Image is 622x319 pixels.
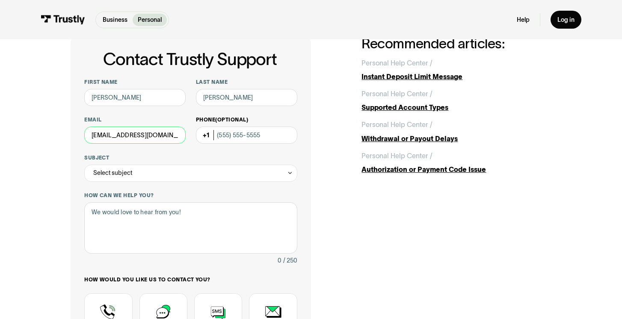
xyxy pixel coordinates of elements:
input: Howard [196,89,297,106]
p: Personal [138,15,162,24]
label: Last name [196,79,297,86]
label: How would you like us to contact you? [84,276,297,283]
div: Personal Help Center / [361,119,432,130]
div: Select subject [84,165,297,182]
a: Personal Help Center /Withdrawal or Payout Delays [361,119,551,143]
input: alex@mail.com [84,127,186,144]
div: Instant Deposit Limit Message [361,71,551,82]
label: How can we help you? [84,192,297,199]
div: 0 [278,255,281,266]
div: Supported Account Types [361,102,551,112]
label: Phone [196,116,297,123]
div: Log in [557,16,575,24]
a: Business [98,14,133,26]
a: Log in [551,11,581,29]
a: Personal Help Center /Authorization or Payment Code Issue [361,151,551,174]
a: Personal Help Center /Supported Account Types [361,89,551,112]
a: Help [517,16,530,24]
div: Personal Help Center / [361,89,432,99]
h2: Recommended articles: [361,36,551,51]
div: Personal Help Center / [361,58,432,68]
span: (Optional) [215,117,248,122]
div: Personal Help Center / [361,151,432,161]
div: Select subject [93,168,132,178]
a: Personal Help Center /Instant Deposit Limit Message [361,58,551,82]
label: Subject [84,154,297,161]
h1: Contact Trustly Support [83,50,297,68]
p: Business [103,15,127,24]
label: First name [84,79,186,86]
label: Email [84,116,186,123]
div: Authorization or Payment Code Issue [361,164,551,174]
input: Alex [84,89,186,106]
img: Trustly Logo [41,15,85,24]
a: Personal [133,14,167,26]
div: Withdrawal or Payout Delays [361,133,551,144]
div: / 250 [283,255,297,266]
input: (555) 555-5555 [196,127,297,144]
